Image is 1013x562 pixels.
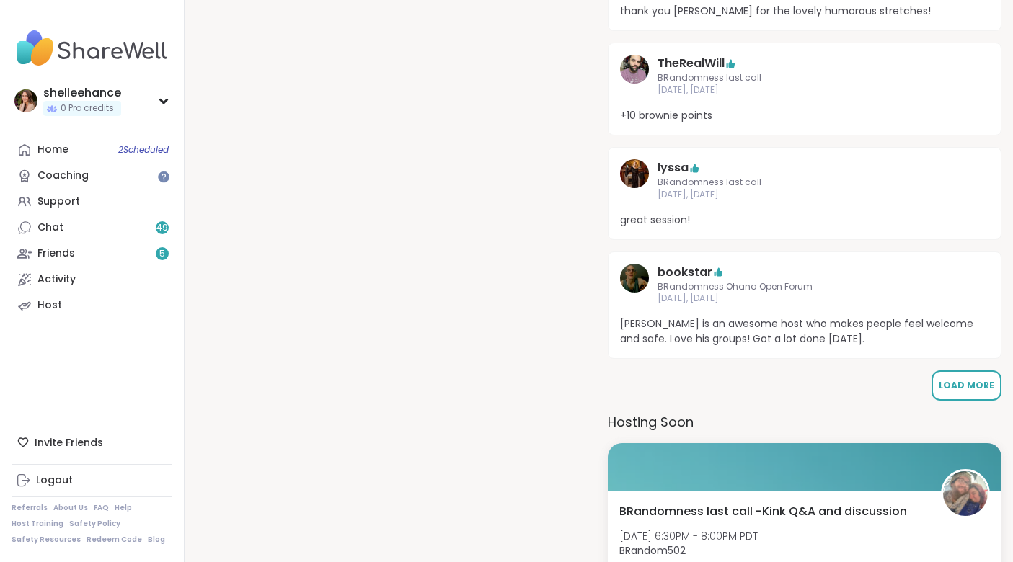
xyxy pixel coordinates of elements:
a: lyssa [658,159,689,177]
span: BRandomness last call [658,177,952,189]
div: Support [37,195,80,209]
button: Load More [932,370,1001,401]
span: 0 Pro credits [61,102,114,115]
span: BRandomness last call -Kink Q&A and discussion [619,503,907,520]
div: Chat [37,220,63,235]
span: thank you [PERSON_NAME] for the lovely humorous stretches! [620,4,990,19]
span: 2 Scheduled [118,144,169,156]
a: Activity [12,267,172,293]
a: bookstar [658,264,712,281]
iframe: Spotlight [158,171,169,182]
span: +10 brownie points [620,108,990,123]
a: Friends5 [12,241,172,267]
span: BRandomness Ohana Open Forum [658,281,952,293]
span: Load More [939,379,994,391]
span: [DATE], [DATE] [658,189,952,201]
div: Activity [37,272,76,287]
div: Host [37,298,62,313]
a: FAQ [94,503,109,513]
span: [DATE], [DATE] [658,293,952,305]
div: Home [37,143,68,157]
a: Help [115,503,132,513]
span: [DATE] 6:30PM - 8:00PM PDT [619,529,758,543]
img: lyssa [620,159,649,188]
div: Coaching [37,169,89,183]
a: Host [12,293,172,318]
div: Logout [36,473,73,488]
h3: Hosting Soon [608,412,1002,432]
a: TheRealWill [620,55,649,97]
a: Home2Scheduled [12,137,172,163]
a: Referrals [12,503,48,513]
a: lyssa [620,159,649,201]
a: Host Training [12,519,63,529]
a: Safety Resources [12,535,81,545]
img: bookstar [620,264,649,293]
span: great session! [620,213,990,228]
a: bookstar [620,264,649,305]
div: shelleehance [43,85,121,101]
a: Logout [12,468,172,494]
b: BRandom502 [619,543,686,558]
img: shelleehance [14,89,37,112]
a: Coaching [12,163,172,189]
a: Support [12,189,172,215]
div: Invite Friends [12,429,172,455]
div: Friends [37,246,75,261]
a: Redeem Code [87,535,142,545]
span: 49 [156,222,168,234]
img: ShareWell Nav Logo [12,23,172,73]
span: [DATE], [DATE] [658,84,952,97]
img: BRandom502 [943,471,988,516]
span: 5 [159,248,165,260]
a: Chat49 [12,215,172,241]
span: BRandomness last call [658,72,952,84]
img: TheRealWill [620,55,649,84]
a: Blog [148,535,165,545]
a: Safety Policy [69,519,120,529]
span: [PERSON_NAME] is an awesome host who makes people feel welcome and safe. Love his groups! Got a l... [620,316,990,347]
a: About Us [53,503,88,513]
a: TheRealWill [658,55,725,72]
